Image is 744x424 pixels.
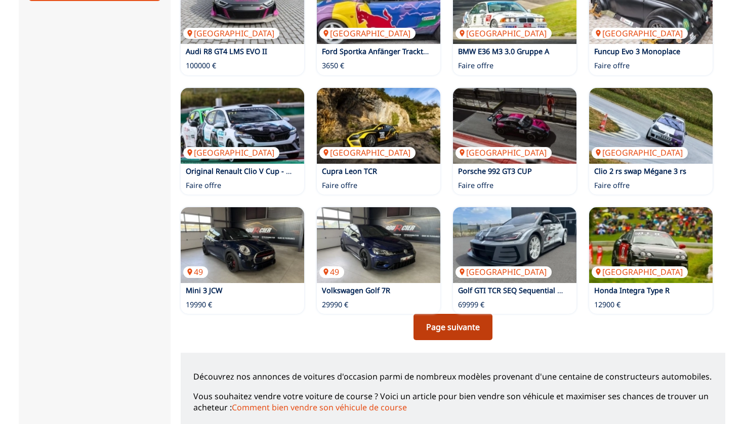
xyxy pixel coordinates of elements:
[594,300,621,310] p: 12900 €
[186,61,216,71] p: 100000 €
[453,207,576,283] a: Golf GTI TCR SEQ Sequential Gearbox Engstler Volkswagen[GEOGRAPHIC_DATA]
[193,371,713,382] p: Découvrez nos annonces de voitures d'occasion parmi de nombreux modèles provenant d'une centaine ...
[589,207,713,283] a: Honda Integra Type R[GEOGRAPHIC_DATA]
[589,88,713,164] a: Clio 2 rs swap Mégane 3 rs[GEOGRAPHIC_DATA]
[317,207,440,283] a: Volkswagen Golf 7R49
[453,88,576,164] img: Porsche 992 GT3 CUP
[186,46,267,56] a: Audi R8 GT4 LMS EVO II
[181,88,304,164] a: Original Renault Clio V Cup - Gen 2 2024 Race car[GEOGRAPHIC_DATA]
[183,147,279,158] p: [GEOGRAPHIC_DATA]
[458,61,493,71] p: Faire offre
[322,286,390,295] a: Volkswagen Golf 7R
[458,180,493,191] p: Faire offre
[458,166,532,176] a: Porsche 992 GT3 CUP
[181,207,304,283] a: Mini 3 JCW49
[594,61,630,71] p: Faire offre
[458,286,660,295] a: Golf GTI TCR SEQ Sequential Gearbox Engstler Volkswagen
[456,266,552,277] p: [GEOGRAPHIC_DATA]
[589,88,713,164] img: Clio 2 rs swap Mégane 3 rs
[319,266,344,277] p: 49
[183,266,208,277] p: 49
[322,166,377,176] a: Cupra Leon TCR
[594,46,680,56] a: Funcup Evo 3 Monoplace
[592,147,688,158] p: [GEOGRAPHIC_DATA]
[594,180,630,191] p: Faire offre
[186,180,221,191] p: Faire offre
[186,166,355,176] a: Original Renault Clio V Cup - Gen 2 2024 Race car
[181,207,304,283] img: Mini 3 JCW
[592,28,688,39] p: [GEOGRAPHIC_DATA]
[319,28,416,39] p: [GEOGRAPHIC_DATA]
[592,266,688,277] p: [GEOGRAPHIC_DATA]
[317,207,440,283] img: Volkswagen Golf 7R
[594,286,670,295] a: Honda Integra Type R
[458,300,484,310] p: 69999 €
[458,46,549,56] a: BMW E36 M3 3.0 Gruppe A
[456,28,552,39] p: [GEOGRAPHIC_DATA]
[319,147,416,158] p: [GEOGRAPHIC_DATA]
[186,286,222,295] a: Mini 3 JCW
[414,314,492,340] a: Page suivante
[181,88,304,164] img: Original Renault Clio V Cup - Gen 2 2024 Race car
[453,88,576,164] a: Porsche 992 GT3 CUP[GEOGRAPHIC_DATA]
[193,391,713,413] p: Vous souhaitez vendre votre voiture de course ? Voici un article pour bien vendre son véhicule et...
[317,88,440,164] a: Cupra Leon TCR[GEOGRAPHIC_DATA]
[589,207,713,283] img: Honda Integra Type R
[322,300,348,310] p: 29990 €
[594,166,686,176] a: Clio 2 rs swap Mégane 3 rs
[183,28,279,39] p: [GEOGRAPHIC_DATA]
[322,61,344,71] p: 3650 €
[186,300,212,310] p: 19990 €
[322,180,357,191] p: Faire offre
[232,402,407,413] a: Comment bien vendre son véhicule de course
[456,147,552,158] p: [GEOGRAPHIC_DATA]
[322,46,465,56] a: Ford Sportka Anfänger Tracktool 1.6 95PS
[453,207,576,283] img: Golf GTI TCR SEQ Sequential Gearbox Engstler Volkswagen
[317,88,440,164] img: Cupra Leon TCR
